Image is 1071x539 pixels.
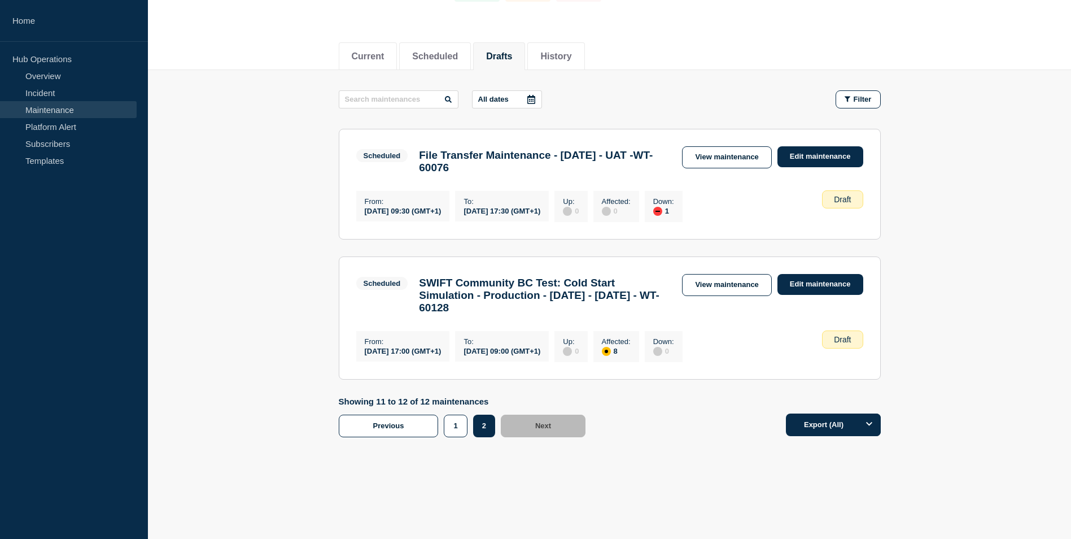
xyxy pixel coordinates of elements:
[777,146,863,167] a: Edit maintenance
[822,331,863,349] div: Draft
[339,397,592,406] p: Showing 11 to 12 of 12 maintenances
[563,337,579,346] p: Up :
[464,337,540,346] p: To :
[858,414,881,436] button: Options
[854,95,872,103] span: Filter
[563,207,572,216] div: disabled
[373,421,404,430] span: Previous
[444,415,467,437] button: 1
[501,415,585,437] button: Next
[339,90,458,108] input: Search maintenances
[602,337,631,346] p: Affected :
[563,206,579,216] div: 0
[419,277,671,314] h3: SWIFT Community BC Test: Cold Start Simulation - Production - [DATE] - [DATE] - WT-60128
[364,279,401,288] div: Scheduled
[653,206,674,216] div: 1
[472,90,542,108] button: All dates
[836,90,881,108] button: Filter
[653,197,674,206] p: Down :
[365,197,441,206] p: From :
[365,346,441,355] div: [DATE] 17:00 (GMT+1)
[464,197,540,206] p: To :
[339,415,439,437] button: Previous
[486,51,512,62] button: Drafts
[540,51,571,62] button: History
[777,274,863,295] a: Edit maintenance
[352,51,384,62] button: Current
[535,421,551,430] span: Next
[653,207,662,216] div: down
[602,207,611,216] div: disabled
[682,146,771,168] a: View maintenance
[563,346,579,356] div: 0
[653,347,662,356] div: disabled
[464,346,540,355] div: [DATE] 09:00 (GMT+1)
[602,347,611,356] div: affected
[364,151,401,160] div: Scheduled
[822,190,863,208] div: Draft
[786,414,881,436] button: Export (All)
[602,206,631,216] div: 0
[365,337,441,346] p: From :
[602,197,631,206] p: Affected :
[682,274,771,296] a: View maintenance
[365,206,441,215] div: [DATE] 09:30 (GMT+1)
[478,95,509,103] p: All dates
[602,346,631,356] div: 8
[653,346,674,356] div: 0
[419,149,671,174] h3: File Transfer Maintenance - [DATE] - UAT -WT-60076
[563,347,572,356] div: disabled
[412,51,458,62] button: Scheduled
[653,337,674,346] p: Down :
[464,206,540,215] div: [DATE] 17:30 (GMT+1)
[563,197,579,206] p: Up :
[473,415,495,437] button: 2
